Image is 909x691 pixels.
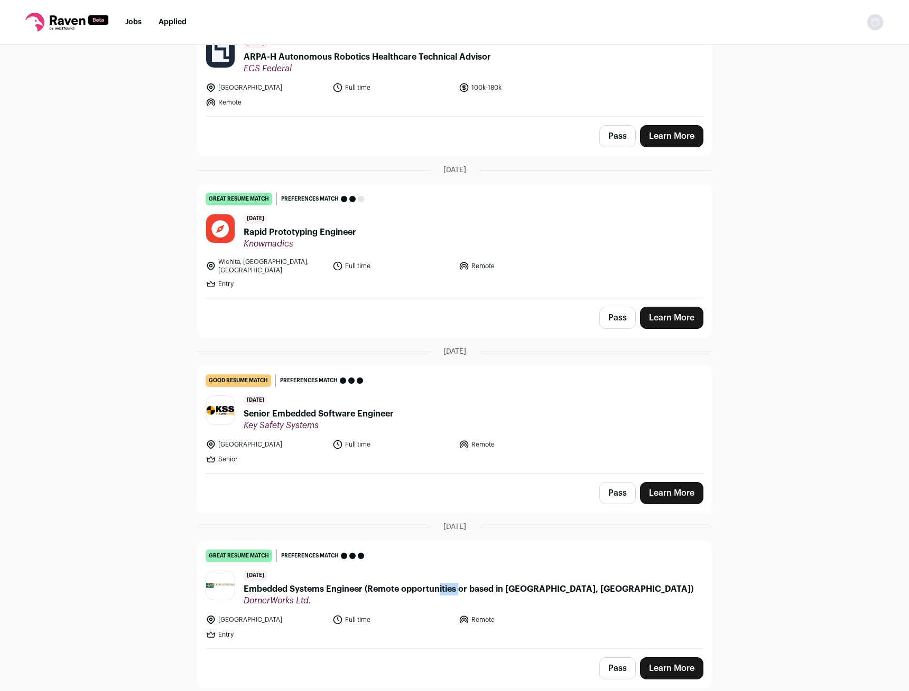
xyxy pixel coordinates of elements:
li: Full time [332,614,453,625]
li: [GEOGRAPHIC_DATA] [206,82,326,93]
a: Learn More [640,125,703,147]
span: [DATE] [443,522,466,532]
button: Pass [599,125,636,147]
span: Embedded Systems Engineer (Remote opportunities or based in [GEOGRAPHIC_DATA], [GEOGRAPHIC_DATA]) [244,583,693,595]
span: DornerWorks Ltd. [244,595,693,606]
span: [DATE] [443,165,466,175]
img: 758f6f9abd7907c2b08a816fc4c3ad7f478994f293eaf8eea827b4da23e2b116.jpg [206,39,235,68]
div: great resume match [206,193,272,205]
img: nopic.png [867,14,884,31]
li: [GEOGRAPHIC_DATA] [206,439,326,450]
a: Applied [159,18,187,26]
span: Rapid Prototyping Engineer [244,226,356,239]
span: [DATE] [244,214,267,224]
img: b74ba6f8a90d6efc76b2f68fd376314f214e9a169ccca0d329578c50335fae79.jpg [206,405,235,415]
a: good resume match Preferences match [DATE] Senior Embedded Software Engineer Key Safety Systems [... [197,366,712,473]
li: Full time [332,82,453,93]
li: Remote [459,439,579,450]
li: [GEOGRAPHIC_DATA] [206,614,326,625]
span: [DATE] [244,395,267,405]
div: good resume match [206,374,271,387]
img: 39464b0180dc97faea080baf123c8cbf6cc5e6c1f0d50d7118e51f0e3679d451.jpg [206,214,235,243]
li: Wichita, [GEOGRAPHIC_DATA], [GEOGRAPHIC_DATA] [206,258,326,274]
a: good resume match Preferences match [DATE] ARPA-H Autonomous Robotics Healthcare Technical Adviso... [197,9,712,116]
span: Preferences match [281,551,339,561]
a: great resume match Preferences match [DATE] Rapid Prototyping Engineer Knowmadics Wichita, [GEOGR... [197,184,712,298]
button: Pass [599,657,636,679]
li: Entry [206,279,326,289]
span: Senior Embedded Software Engineer [244,408,394,420]
div: great resume match [206,550,272,562]
li: Entry [206,629,326,640]
li: Full time [332,439,453,450]
a: Learn More [640,307,703,329]
a: Learn More [640,482,703,504]
li: Senior [206,454,326,465]
button: Open dropdown [867,14,884,31]
a: Learn More [640,657,703,679]
li: Remote [459,258,579,274]
a: Jobs [125,18,142,26]
button: Pass [599,482,636,504]
span: [DATE] [443,346,466,357]
span: Preferences match [280,375,338,386]
span: Knowmadics [244,239,356,249]
li: Remote [459,614,579,625]
img: 4f665d2480f9417f205bc955bc53fcec04e17dc7559a260d66a42cdd5d0bd81c.jpg [206,583,235,588]
span: [DATE] [244,571,267,581]
span: Key Safety Systems [244,420,394,431]
span: ECS Federal [244,63,491,74]
a: great resume match Preferences match [DATE] Embedded Systems Engineer (Remote opportunities or ba... [197,541,712,648]
li: Remote [206,97,326,108]
button: Pass [599,307,636,329]
li: 100k-180k [459,82,579,93]
span: Preferences match [281,194,339,204]
li: Full time [332,258,453,274]
span: ARPA-H Autonomous Robotics Healthcare Technical Advisor [244,51,491,63]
